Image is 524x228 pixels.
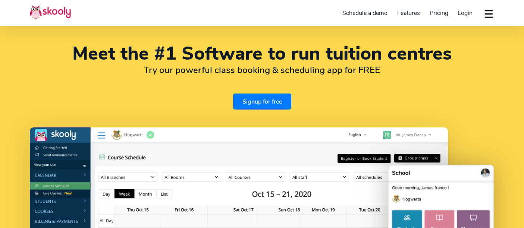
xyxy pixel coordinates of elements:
[430,9,448,17] span: Pricing
[233,94,291,110] a: Signup for free
[30,45,494,63] h1: Meet the #1 Software to run tuition centres
[392,7,425,19] a: Features
[338,7,393,19] a: Schedule a demo
[30,5,71,19] img: Skooly
[453,7,477,19] a: Login
[458,9,473,17] span: Login
[483,5,494,22] button: dropdown menu
[425,7,453,19] a: Pricing
[30,64,494,76] h2: Try our powerful class booking & scheduling app for FREE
